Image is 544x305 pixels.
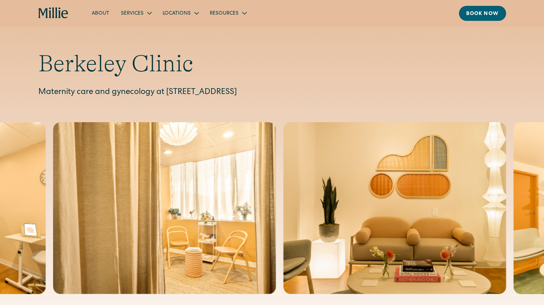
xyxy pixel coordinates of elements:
div: Services [121,10,144,18]
a: About [86,7,115,19]
p: Maternity care and gynecology at [STREET_ADDRESS] [38,87,506,99]
div: Resources [204,7,252,19]
a: Book now [459,6,506,21]
div: Resources [210,10,239,18]
div: Locations [157,7,204,19]
h1: Berkeley Clinic [38,50,506,78]
div: Services [115,7,157,19]
div: Locations [163,10,191,18]
a: home [38,7,69,19]
div: Book now [466,10,499,18]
